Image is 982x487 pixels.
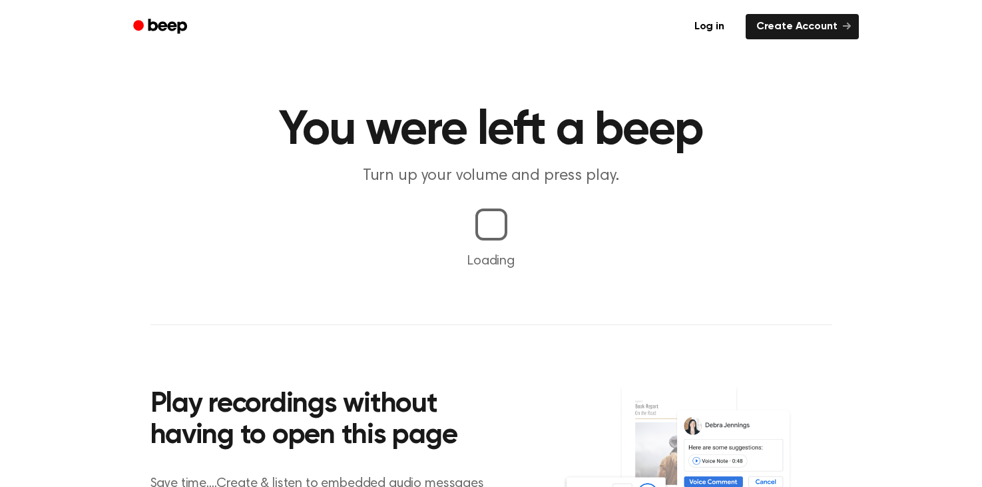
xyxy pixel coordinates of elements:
a: Create Account [746,14,859,39]
p: Turn up your volume and press play. [236,165,747,187]
p: Loading [16,251,966,271]
a: Beep [124,14,199,40]
a: Log in [681,11,738,42]
h1: You were left a beep [150,107,832,155]
h2: Play recordings without having to open this page [150,389,509,452]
